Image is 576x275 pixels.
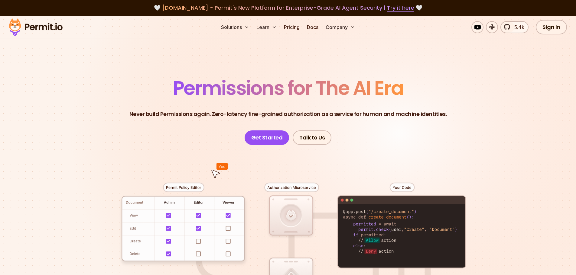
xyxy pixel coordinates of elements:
p: Never build Permissions again. Zero-latency fine-grained authorization as a service for human and... [129,110,447,118]
a: Try it here [387,4,414,12]
span: [DOMAIN_NAME] - Permit's New Platform for Enterprise-Grade AI Agent Security | [162,4,414,11]
a: Docs [304,21,321,33]
button: Learn [254,21,279,33]
a: Get Started [245,130,289,145]
span: 5.4k [511,24,524,31]
div: 🤍 🤍 [15,4,561,12]
a: Sign In [536,20,567,34]
button: Company [323,21,357,33]
span: Permissions for The AI Era [173,75,403,101]
a: Talk to Us [293,130,331,145]
a: Pricing [281,21,302,33]
a: 5.4k [500,21,529,33]
img: Permit logo [6,17,65,37]
button: Solutions [219,21,252,33]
